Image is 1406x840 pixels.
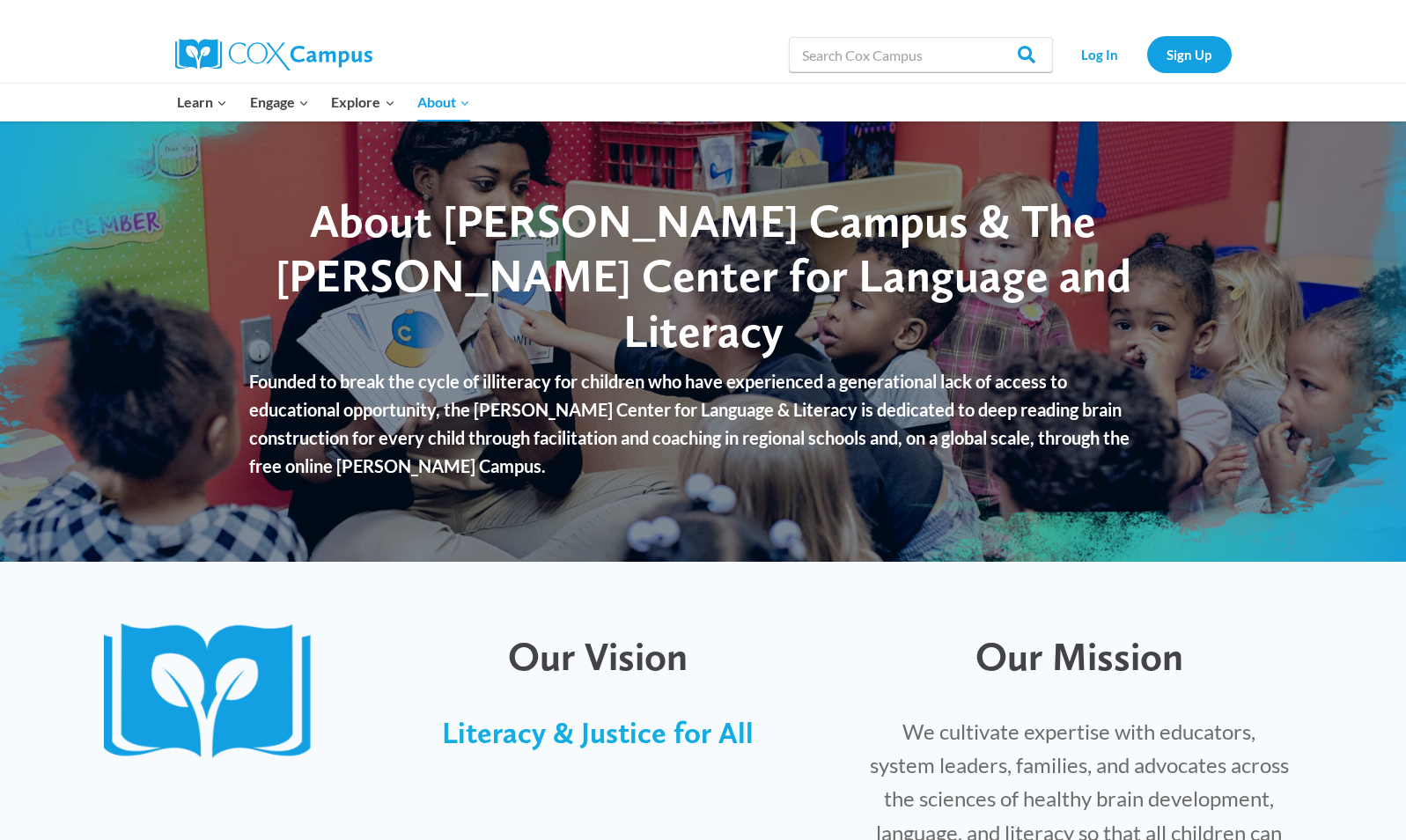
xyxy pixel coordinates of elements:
span: Engage [250,91,309,114]
span: Our Vision [508,632,688,680]
img: CoxCampus-Logo_Book only [104,623,328,763]
span: Explore [331,91,394,114]
a: Sign Up [1147,36,1232,72]
img: Cox Campus [175,39,372,70]
span: About [PERSON_NAME] Campus & The [PERSON_NAME] Center for Language and Literacy [276,193,1131,358]
span: Our Mission [975,632,1183,680]
input: Search Cox Campus [789,37,1053,72]
span: About [417,91,470,114]
nav: Primary Navigation [166,84,482,121]
span: Literacy & Justice for All [442,715,754,750]
span: Learn [177,91,227,114]
a: Log In [1062,36,1138,72]
nav: Secondary Navigation [1062,36,1232,72]
p: Founded to break the cycle of illiteracy for children who have experienced a generational lack of... [249,367,1157,480]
